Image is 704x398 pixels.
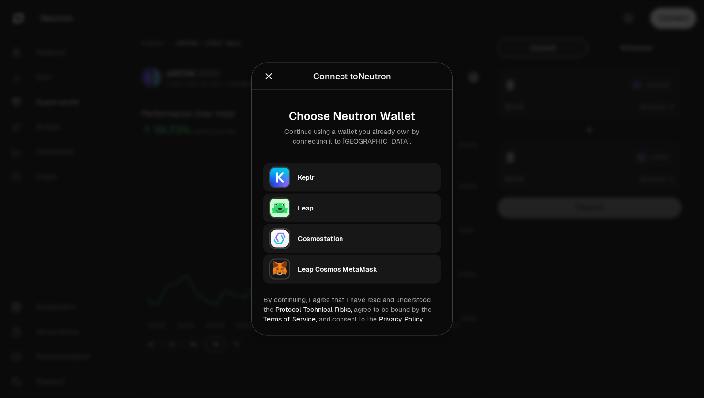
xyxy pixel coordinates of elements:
[269,259,290,280] img: Leap Cosmos MetaMask
[263,224,441,253] button: CosmostationCosmostation
[263,255,441,284] button: Leap Cosmos MetaMaskLeap Cosmos MetaMask
[298,234,435,243] div: Cosmostation
[298,265,435,274] div: Leap Cosmos MetaMask
[263,315,317,323] a: Terms of Service,
[269,167,290,188] img: Keplr
[298,203,435,213] div: Leap
[269,228,290,249] img: Cosmostation
[298,173,435,182] div: Keplr
[263,295,441,324] div: By continuing, I agree that I have read and understood the agree to be bound by the and consent t...
[263,163,441,192] button: KeplrKeplr
[263,70,274,83] button: Close
[263,194,441,222] button: LeapLeap
[313,70,391,83] div: Connect to Neutron
[379,315,424,323] a: Privacy Policy.
[271,127,433,146] div: Continue using a wallet you already own by connecting it to [GEOGRAPHIC_DATA].
[275,305,352,314] a: Protocol Technical Risks,
[269,198,290,219] img: Leap
[271,110,433,123] div: Choose Neutron Wallet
